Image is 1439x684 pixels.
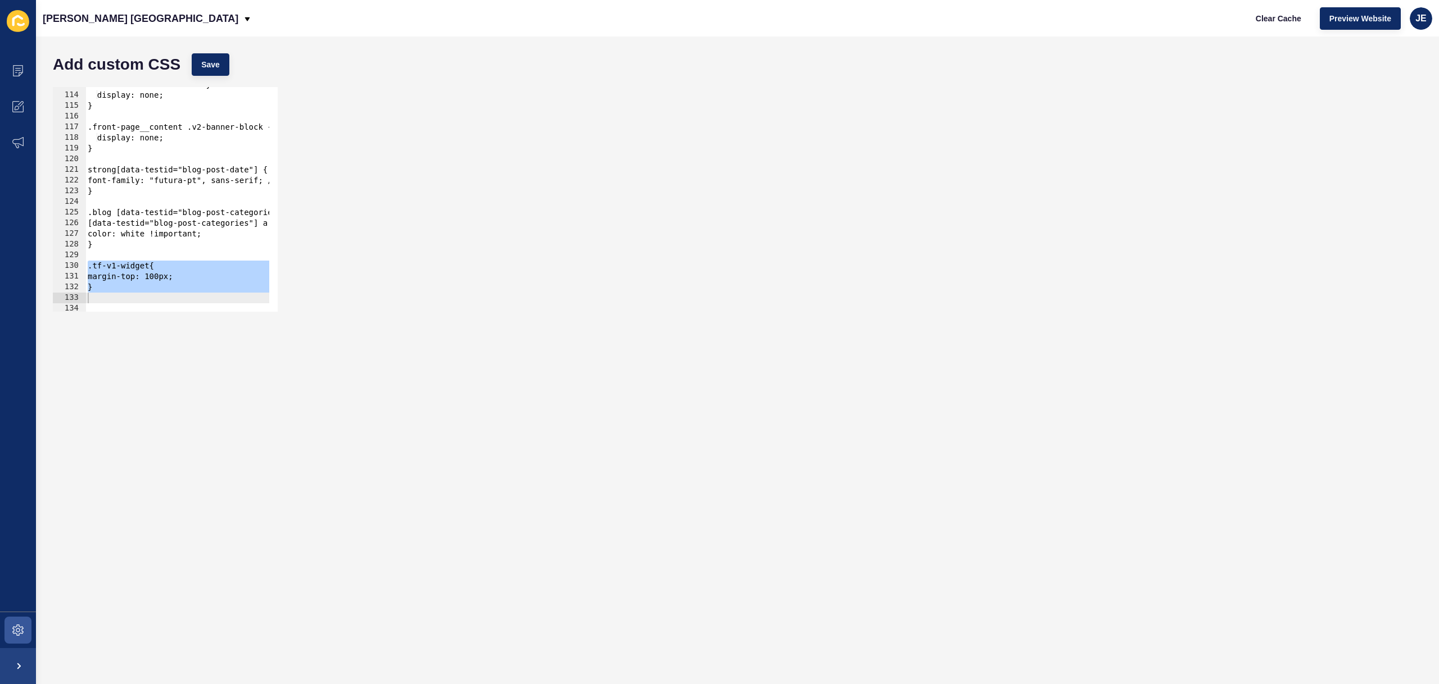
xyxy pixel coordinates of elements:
[53,59,180,70] h1: Add custom CSS
[53,143,86,154] div: 119
[53,90,86,101] div: 114
[53,154,86,165] div: 120
[53,261,86,271] div: 130
[53,101,86,111] div: 115
[1329,13,1391,24] span: Preview Website
[53,111,86,122] div: 116
[53,239,86,250] div: 128
[43,4,238,33] p: [PERSON_NAME] [GEOGRAPHIC_DATA]
[53,165,86,175] div: 121
[53,282,86,293] div: 132
[1246,7,1311,30] button: Clear Cache
[53,175,86,186] div: 122
[53,133,86,143] div: 118
[1415,13,1427,24] span: JE
[53,207,86,218] div: 125
[53,218,86,229] div: 126
[53,303,86,314] div: 134
[53,271,86,282] div: 131
[1256,13,1301,24] span: Clear Cache
[201,59,220,70] span: Save
[1320,7,1401,30] button: Preview Website
[53,229,86,239] div: 127
[53,250,86,261] div: 129
[53,122,86,133] div: 117
[192,53,229,76] button: Save
[53,186,86,197] div: 123
[53,197,86,207] div: 124
[53,293,86,303] div: 133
